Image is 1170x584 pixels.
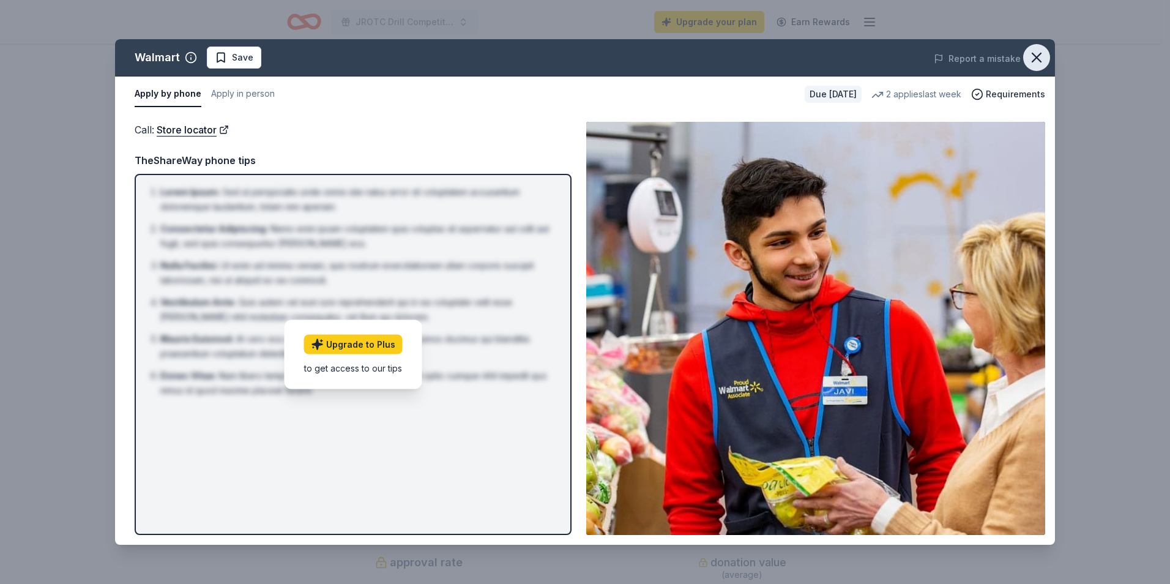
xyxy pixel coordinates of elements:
[232,50,253,65] span: Save
[160,334,234,344] span: Mauris Euismod :
[934,51,1021,66] button: Report a mistake
[135,122,572,138] div: Call :
[304,334,403,354] a: Upgrade to Plus
[160,370,217,381] span: Donec Vitae :
[586,122,1045,535] img: Image for Walmart
[135,81,201,107] button: Apply by phone
[160,187,220,197] span: Lorem Ipsum :
[211,81,275,107] button: Apply in person
[971,87,1045,102] button: Requirements
[135,48,180,67] div: Walmart
[160,185,553,214] li: Sed ut perspiciatis unde omnis iste natus error sit voluptatem accusantium doloremque laudantium,...
[871,87,961,102] div: 2 applies last week
[160,222,553,251] li: Nemo enim ipsam voluptatem quia voluptas sit aspernatur aut odit aut fugit, sed quia consequuntur...
[304,361,403,374] div: to get access to our tips
[805,86,862,103] div: Due [DATE]
[135,152,572,168] div: TheShareWay phone tips
[160,258,553,288] li: Ut enim ad minima veniam, quis nostrum exercitationem ullam corporis suscipit laboriosam, nisi ut...
[160,260,218,271] span: Nulla Facilisi :
[160,295,553,324] li: Quis autem vel eum iure reprehenderit qui in ea voluptate velit esse [PERSON_NAME] nihil molestia...
[207,47,261,69] button: Save
[160,369,553,398] li: Nam libero tempore, cum soluta nobis est eligendi optio cumque nihil impedit quo minus id quod ma...
[157,122,229,138] a: Store locator
[160,297,236,307] span: Vestibulum Ante :
[160,223,268,234] span: Consectetur Adipiscing :
[160,332,553,361] li: At vero eos et accusamus et iusto odio dignissimos ducimus qui blanditiis praesentium voluptatum ...
[986,87,1045,102] span: Requirements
